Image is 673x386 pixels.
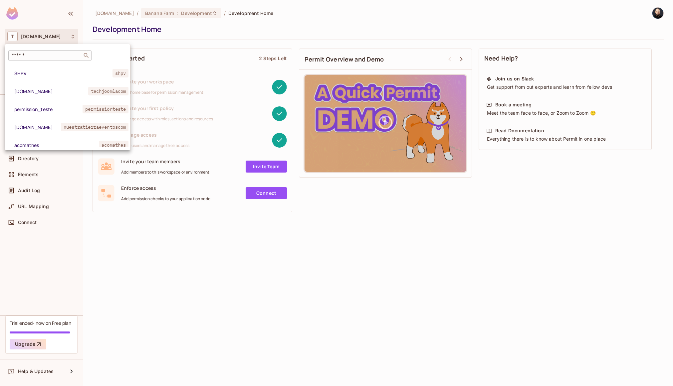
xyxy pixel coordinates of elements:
span: techjoomlacom [88,87,129,95]
span: permission_teste [14,106,83,112]
span: [DOMAIN_NAME] [14,124,61,130]
span: SHPV [14,70,112,76]
span: nuestratierraeventoscom [61,123,128,131]
span: [DOMAIN_NAME] [14,88,88,94]
span: permissionteste [83,105,128,113]
span: acomathes [99,141,128,149]
span: shpv [112,69,129,77]
span: acomathes [14,142,99,148]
